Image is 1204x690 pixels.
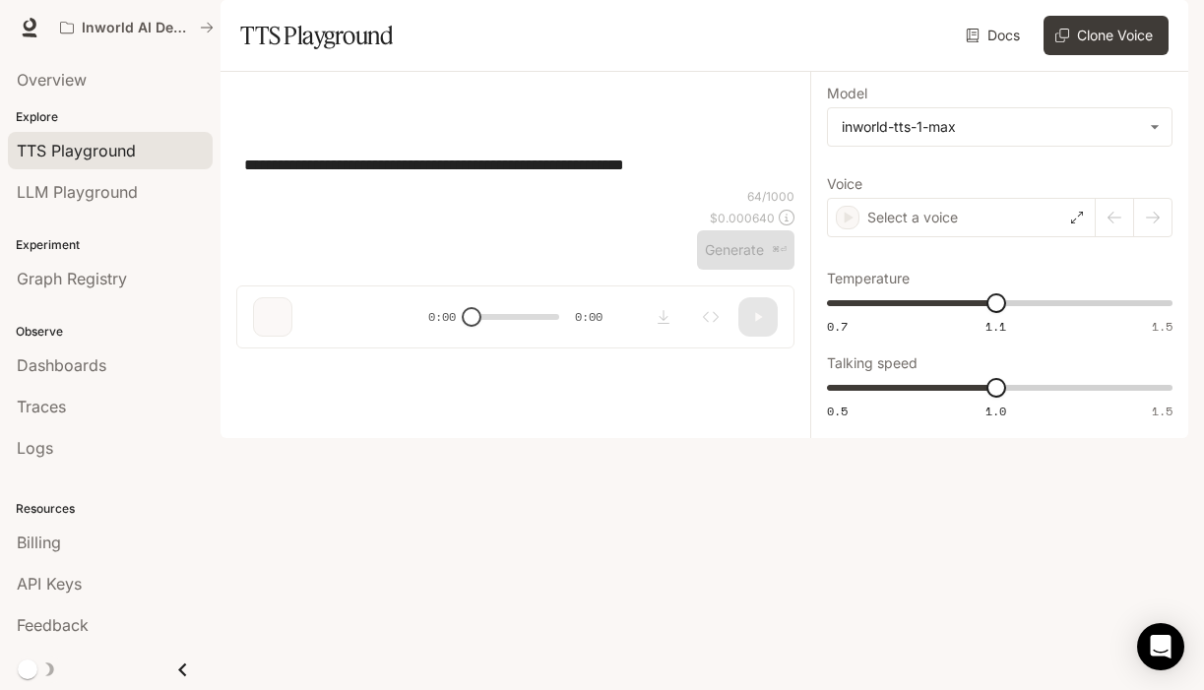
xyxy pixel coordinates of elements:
div: inworld-tts-1-max [828,108,1172,146]
button: Clone Voice [1044,16,1169,55]
p: Voice [827,177,862,191]
p: 64 / 1000 [747,188,794,205]
span: 1.1 [985,318,1006,335]
p: Model [827,87,867,100]
span: 1.0 [985,403,1006,419]
span: 0.5 [827,403,848,419]
p: Inworld AI Demos [82,20,192,36]
p: Select a voice [867,208,958,227]
p: $ 0.000640 [710,210,775,226]
div: inworld-tts-1-max [842,117,1140,137]
div: Open Intercom Messenger [1137,623,1184,670]
span: 1.5 [1152,403,1172,419]
a: Docs [962,16,1028,55]
h1: TTS Playground [240,16,393,55]
p: Temperature [827,272,910,285]
span: 1.5 [1152,318,1172,335]
span: 0.7 [827,318,848,335]
button: All workspaces [51,8,222,47]
p: Talking speed [827,356,918,370]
